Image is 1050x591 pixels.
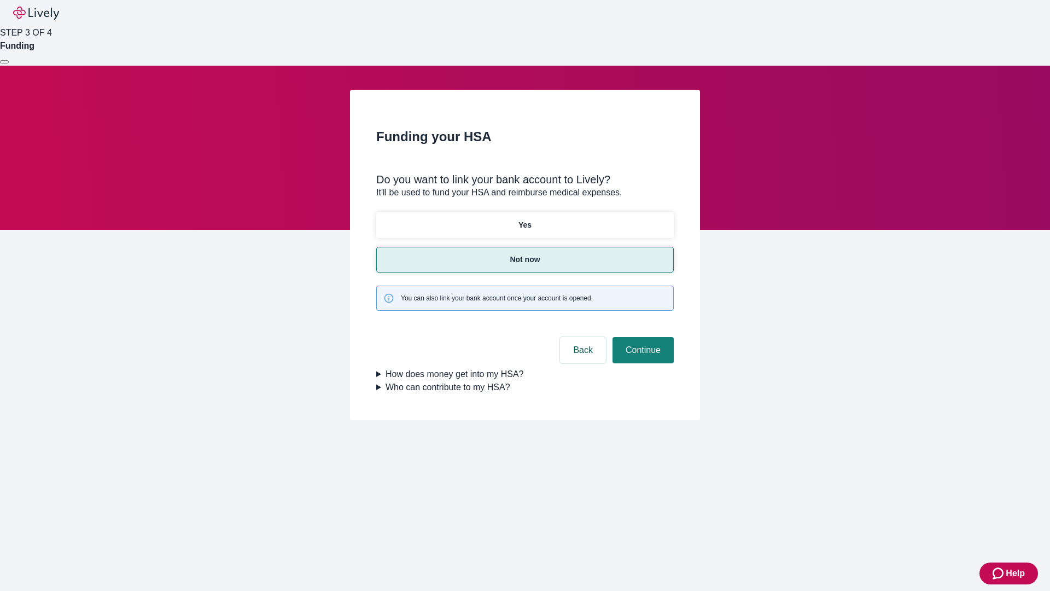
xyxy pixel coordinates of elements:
button: Zendesk support iconHelp [979,563,1038,584]
p: Not now [510,254,540,265]
span: Help [1006,567,1025,580]
img: Lively [13,7,59,20]
button: Not now [376,247,674,273]
svg: Zendesk support icon [993,567,1006,580]
div: Do you want to link your bank account to Lively? [376,173,674,186]
button: Continue [612,337,674,363]
h2: Funding your HSA [376,127,674,147]
p: Yes [518,219,532,231]
summary: How does money get into my HSA? [376,368,674,381]
summary: Who can contribute to my HSA? [376,381,674,394]
button: Back [560,337,606,363]
p: It'll be used to fund your HSA and reimburse medical expenses. [376,186,674,199]
button: Yes [376,212,674,238]
span: You can also link your bank account once your account is opened. [401,293,593,303]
